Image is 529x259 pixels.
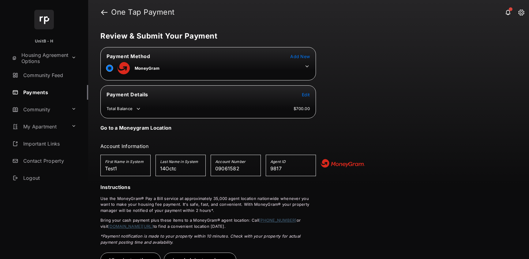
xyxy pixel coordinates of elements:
[290,53,310,59] button: Add New
[100,217,316,229] p: Bring your cash payment plus these items to a MoneyGram® agent location: Call or visit to find a ...
[10,51,69,65] a: Housing Agreement Options
[34,10,54,29] img: svg+xml;base64,PHN2ZyB4bWxucz0iaHR0cDovL3d3dy53My5vcmcvMjAwMC9zdmciIHdpZHRoPSI2NCIgaGVpZ2h0PSI2NC...
[10,102,69,117] a: Community
[100,125,171,131] h4: Go to a Moneygram Location
[290,54,310,59] span: Add New
[100,142,316,150] h3: Account Information
[111,9,175,16] strong: One Tap Payment
[160,159,201,165] h5: Last Name in System
[215,165,239,172] span: 09061582
[107,91,148,98] span: Payment Details
[259,218,296,223] a: [PHONE_NUMBER]
[293,106,310,111] td: $700.00
[302,91,310,98] button: Edit
[10,171,88,185] a: Logout
[100,32,512,40] h5: Review & Submit Your Payment
[10,85,88,100] a: Payments
[160,165,177,172] span: 14Octc
[215,159,256,165] h5: Account Number
[105,165,117,172] span: Test1
[100,196,316,214] p: Use the MoneyGram® Pay a Bill service at approximately 35,000 agent location nationwide whenever ...
[100,234,300,245] em: *Payment notification is made to your property within 10 minutes. Check with your property for ac...
[35,38,53,44] p: UnitB - H
[105,159,146,165] h5: First Name in System
[100,183,316,191] h3: Instructions
[108,224,153,229] a: [DOMAIN_NAME][URL]
[10,154,88,168] a: Contact Property
[302,92,310,97] span: Edit
[270,159,311,165] h5: Agent ID
[106,106,141,112] td: Total Balance
[270,165,282,172] span: 9817
[10,68,88,83] a: Community Feed
[10,136,79,151] a: Important Links
[135,66,159,71] span: MoneyGram
[107,53,150,59] span: Payment Method
[10,119,69,134] a: My Apartment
